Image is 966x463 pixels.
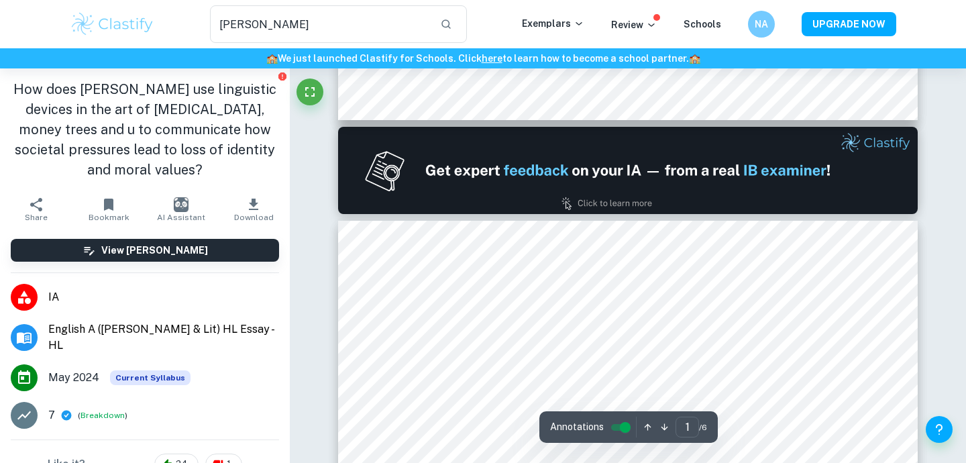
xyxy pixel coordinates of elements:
button: Breakdown [80,409,125,421]
h6: NA [754,17,769,32]
h6: View [PERSON_NAME] [101,243,208,258]
span: Annotations [550,420,604,434]
button: AI Assistant [145,191,217,228]
button: Help and Feedback [926,416,953,443]
img: Ad [338,127,918,214]
span: 🏫 [689,53,700,64]
img: AI Assistant [174,197,189,212]
h1: How does [PERSON_NAME] use linguistic devices in the art of [MEDICAL_DATA], money trees and u to ... [11,79,279,180]
button: UPGRADE NOW [802,12,896,36]
span: May 2024 [48,370,99,386]
span: AI Assistant [157,213,205,222]
a: Schools [684,19,721,30]
button: Report issue [277,71,287,81]
span: IA [48,289,279,305]
div: This exemplar is based on the current syllabus. Feel free to refer to it for inspiration/ideas wh... [110,370,191,385]
p: Exemplars [522,16,584,31]
p: Review [611,17,657,32]
span: ( ) [78,409,127,422]
span: / 6 [699,421,707,433]
span: Current Syllabus [110,370,191,385]
span: Bookmark [89,213,129,222]
button: Download [217,191,290,228]
button: NA [748,11,775,38]
input: Search for any exemplars... [210,5,429,43]
button: Bookmark [72,191,145,228]
button: Fullscreen [297,79,323,105]
h6: We just launched Clastify for Schools. Click to learn how to become a school partner. [3,51,963,66]
span: Share [25,213,48,222]
button: View [PERSON_NAME] [11,239,279,262]
span: English A ([PERSON_NAME] & Lit) HL Essay - HL [48,321,279,354]
img: Clastify logo [70,11,155,38]
span: 🏫 [266,53,278,64]
a: here [482,53,502,64]
span: Download [234,213,274,222]
p: 7 [48,407,55,423]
